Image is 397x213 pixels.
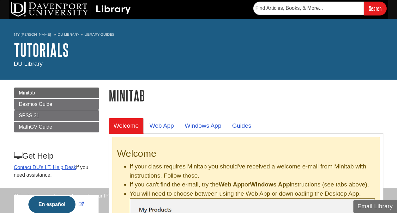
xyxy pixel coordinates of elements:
[19,113,39,118] span: SPSS 31
[19,90,35,95] span: Minitab
[364,2,387,15] input: Search
[253,2,364,15] input: Find Articles, Books, & More...
[14,30,383,40] nav: breadcrumb
[14,164,99,179] p: if you need assistance.
[14,99,99,110] a: Desmos Guide
[144,118,179,133] a: Web App
[353,200,397,213] button: Email Library
[109,88,383,104] h1: Minitab
[19,101,52,107] span: Desmos Guide
[28,196,75,213] button: En español
[109,118,144,133] a: Welcome
[14,32,51,37] a: My [PERSON_NAME]
[219,181,245,188] b: Web App
[253,2,387,15] form: Searches DU Library's articles, books, and more
[19,124,52,130] span: MathGV Guide
[14,165,76,170] a: Contact DU's I.T. Help Desk
[57,32,79,37] a: DU Library
[130,180,375,189] li: If you can't find the e-mail, try the or instructions (see tabs above).
[14,122,99,132] a: MathGV Guide
[84,32,114,37] a: Library Guides
[180,118,226,133] a: Windows App
[27,202,85,207] a: Link opens in new window
[14,40,69,60] a: Tutorials
[250,181,290,188] b: Windows App
[11,2,131,17] img: DU Library
[117,148,375,159] h2: Welcome
[14,151,99,161] h3: Get Help
[14,110,99,121] a: SPSS 31
[14,60,43,67] span: DU Library
[130,162,375,180] li: If your class requires Minitab you should've received a welcome e-mail from Minitab with instruct...
[227,118,256,133] a: Guides
[14,88,99,98] a: Minitab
